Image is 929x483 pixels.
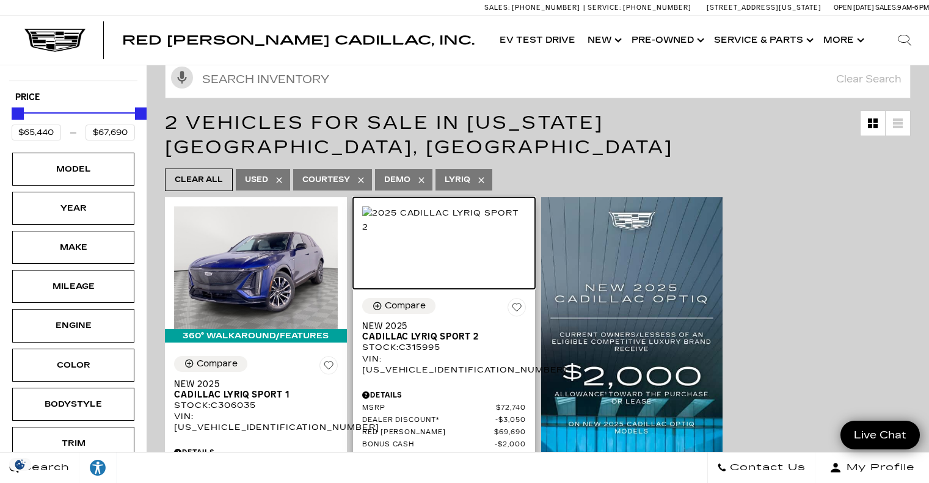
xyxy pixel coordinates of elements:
[840,421,920,449] a: Live Chat
[43,162,104,176] div: Model
[817,16,868,65] button: More
[43,437,104,450] div: Trim
[496,404,526,413] span: $72,740
[495,416,526,425] span: $3,050
[122,34,475,46] a: Red [PERSON_NAME] Cadillac, Inc.
[86,125,135,140] input: Maximum
[175,172,223,187] span: Clear All
[12,125,61,140] input: Minimum
[302,172,350,187] span: Courtesy
[174,447,338,458] div: Pricing Details - New 2025 Cadillac LYRIQ Sport 1
[707,4,822,12] a: [STREET_ADDRESS][US_STATE]
[165,60,911,98] input: Search Inventory
[174,206,338,329] img: 2025 Cadillac LYRIQ Sport 1
[174,379,329,390] span: New 2025
[708,16,817,65] a: Service & Parts
[384,172,410,187] span: Demo
[174,411,338,433] div: VIN: [US_VEHICLE_IDENTIFICATION_NUMBER]
[43,358,104,372] div: Color
[362,342,526,353] div: Stock : C315995
[6,458,34,471] img: Opt-Out Icon
[174,390,329,400] span: Cadillac LYRIQ Sport 1
[12,192,134,225] div: YearYear
[880,16,929,65] div: Search
[362,390,526,401] div: Pricing Details - New 2025 Cadillac LYRIQ Sport 2
[588,4,621,12] span: Service:
[165,112,673,158] span: 2 Vehicles for Sale in [US_STATE][GEOGRAPHIC_DATA], [GEOGRAPHIC_DATA]
[362,354,526,376] div: VIN: [US_VEHICLE_IDENTIFICATION_NUMBER]
[842,459,915,476] span: My Profile
[707,452,815,483] a: Contact Us
[43,202,104,215] div: Year
[12,309,134,342] div: EngineEngine
[12,427,134,460] div: TrimTrim
[362,404,496,413] span: MSRP
[875,4,897,12] span: Sales:
[197,358,238,369] div: Compare
[625,16,708,65] a: Pre-Owned
[494,428,526,437] span: $69,690
[581,16,625,65] a: New
[43,241,104,254] div: Make
[12,103,135,140] div: Price
[12,388,134,421] div: BodystyleBodystyle
[362,428,526,437] a: Red [PERSON_NAME] $69,690
[12,349,134,382] div: ColorColor
[623,4,691,12] span: [PHONE_NUMBER]
[848,428,913,442] span: Live Chat
[362,416,526,425] a: Dealer Discount* $3,050
[583,4,694,11] a: Service: [PHONE_NUMBER]
[362,428,494,437] span: Red [PERSON_NAME]
[861,111,885,136] a: Grid View
[43,398,104,411] div: Bodystyle
[135,107,147,120] div: Maximum Price
[43,319,104,332] div: Engine
[174,400,338,411] div: Stock : C306035
[174,356,247,372] button: Compare Vehicle
[122,33,475,48] span: Red [PERSON_NAME] Cadillac, Inc.
[484,4,583,11] a: Sales: [PHONE_NUMBER]
[834,4,874,12] span: Open [DATE]
[362,440,526,449] a: Bonus Cash $2,000
[362,440,495,449] span: Bonus Cash
[385,300,426,311] div: Compare
[12,270,134,303] div: MileageMileage
[12,107,24,120] div: Minimum Price
[79,459,116,477] div: Explore your accessibility options
[815,452,929,483] button: Open user profile menu
[445,172,470,187] span: LYRIQ
[6,458,34,471] section: Click to Open Cookie Consent Modal
[24,29,86,52] img: Cadillac Dark Logo with Cadillac White Text
[362,321,517,332] span: New 2025
[79,452,117,483] a: Explore your accessibility options
[362,404,526,413] a: MSRP $72,740
[508,298,526,321] button: Save Vehicle
[43,280,104,293] div: Mileage
[362,321,526,342] a: New 2025Cadillac LYRIQ Sport 2
[171,67,193,89] svg: Click to toggle on voice search
[495,440,526,449] span: $2,000
[245,172,268,187] span: Used
[15,92,131,103] h5: Price
[362,332,517,342] span: Cadillac LYRIQ Sport 2
[362,416,495,425] span: Dealer Discount*
[484,4,510,12] span: Sales:
[494,16,581,65] a: EV Test Drive
[362,298,435,314] button: Compare Vehicle
[19,459,70,476] span: Search
[512,4,580,12] span: [PHONE_NUMBER]
[12,231,134,264] div: MakeMake
[174,379,338,400] a: New 2025Cadillac LYRIQ Sport 1
[362,206,526,233] img: 2025 Cadillac LYRIQ Sport 2
[727,459,806,476] span: Contact Us
[319,356,338,379] button: Save Vehicle
[165,329,347,343] div: 360° WalkAround/Features
[12,153,134,186] div: ModelModel
[897,4,929,12] span: 9 AM-6 PM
